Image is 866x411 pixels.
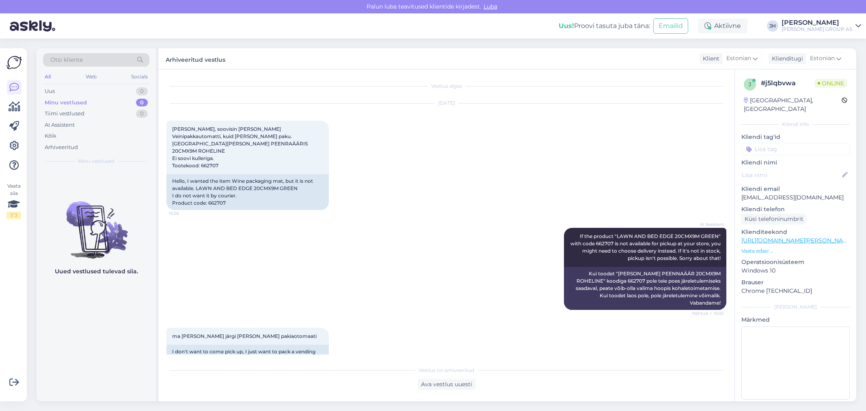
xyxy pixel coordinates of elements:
[169,210,199,216] span: 15:29
[136,99,148,107] div: 0
[782,19,861,32] a: [PERSON_NAME][PERSON_NAME] GROUP AS
[45,87,55,95] div: Uus
[55,267,138,276] p: Uued vestlused tulevad siia.
[726,54,751,63] span: Estonian
[43,71,52,82] div: All
[761,78,814,88] div: # j5lqbvwa
[741,185,850,193] p: Kliendi email
[559,21,650,31] div: Proovi tasuta juba täna:
[741,121,850,128] div: Kliendi info
[741,237,853,244] a: [URL][DOMAIN_NAME][PERSON_NAME]
[6,182,21,219] div: Vaata siia
[741,133,850,141] p: Kliendi tag'id
[6,212,21,219] div: 1 / 3
[130,71,149,82] div: Socials
[84,71,98,82] div: Web
[50,56,83,64] span: Otsi kliente
[45,121,75,129] div: AI Assistent
[692,310,724,316] span: Nähtud ✓ 15:30
[741,228,850,236] p: Klienditeekond
[782,19,852,26] div: [PERSON_NAME]
[166,174,329,210] div: Hello, I wanted the item Wine packaging mat, but it is not available. LAWN AND BED EDGE 20CMX9M G...
[741,214,807,225] div: Küsi telefoninumbrit
[698,19,747,33] div: Aktiivne
[166,53,225,64] label: Arhiveeritud vestlus
[741,247,850,255] p: Vaata edasi ...
[741,205,850,214] p: Kliendi telefon
[45,99,87,107] div: Minu vestlused
[45,132,56,140] div: Kõik
[741,193,850,202] p: [EMAIL_ADDRESS][DOMAIN_NAME]
[749,81,751,87] span: j
[559,22,574,30] b: Uus!
[166,82,726,90] div: Vestlus algas
[45,143,78,151] div: Arhiveeritud
[741,316,850,324] p: Märkmed
[741,266,850,275] p: Windows 10
[6,55,22,70] img: Askly Logo
[78,158,114,165] span: Minu vestlused
[564,267,726,310] div: Kui toodet "[PERSON_NAME] PEENNAÄÄR 20CMX9M ROHELINE" koodiga 662707 pole teie poes järeletulemis...
[419,367,474,374] span: Vestlus on arhiveeritud
[136,110,148,118] div: 0
[166,100,726,107] div: [DATE]
[741,158,850,167] p: Kliendi nimi
[742,171,840,180] input: Lisa nimi
[693,221,724,227] span: AI Assistent
[814,79,847,88] span: Online
[769,54,803,63] div: Klienditugi
[810,54,835,63] span: Estonian
[37,187,156,260] img: No chats
[741,303,850,311] div: [PERSON_NAME]
[481,3,500,10] span: Luba
[136,87,148,95] div: 0
[172,126,309,169] span: [PERSON_NAME], soovisin [PERSON_NAME] Veinipakkautomatti, kuid [PERSON_NAME] paku. [GEOGRAPHIC_DA...
[418,379,475,390] div: Ava vestlus uuesti
[570,233,722,261] span: If the product "LAWN AND BED EDGE 20CMX9M GREEN" with code 662707 is not available for pickup at ...
[741,258,850,266] p: Operatsioonisüsteem
[741,278,850,287] p: Brauser
[741,287,850,295] p: Chrome [TECHNICAL_ID]
[45,110,84,118] div: Tiimi vestlused
[700,54,719,63] div: Klient
[741,143,850,155] input: Lisa tag
[744,96,842,113] div: [GEOGRAPHIC_DATA], [GEOGRAPHIC_DATA]
[782,26,852,32] div: [PERSON_NAME] GROUP AS
[653,18,688,34] button: Emailid
[166,345,329,366] div: I don't want to come pick up, I just want to pack a vending machine.
[172,333,317,339] span: ma [PERSON_NAME] järgi [PERSON_NAME] pakiaotomaati
[767,20,778,32] div: JH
